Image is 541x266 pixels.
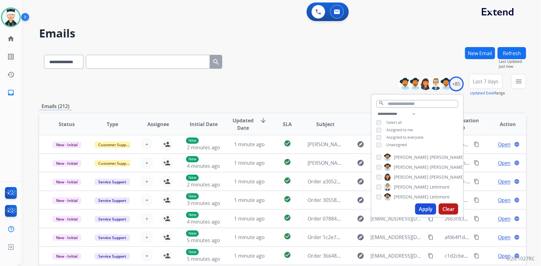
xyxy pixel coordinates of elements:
span: Open [498,178,511,185]
mat-icon: person_add [163,141,171,148]
span: 4 minutes ago [187,163,220,169]
p: New [186,137,199,144]
span: [PERSON_NAME] [394,194,428,200]
span: Service Support [95,179,130,185]
mat-icon: explore [357,159,365,167]
span: Service Support [95,253,130,259]
mat-icon: check_circle [284,140,291,147]
button: Clear [439,203,458,215]
span: Lettimore [430,194,450,200]
mat-icon: language [514,253,520,259]
span: Open [498,196,511,204]
span: [PERSON_NAME] Victory 3 Burner Propane Grill [308,159,418,166]
span: Unassigned [386,142,407,147]
mat-icon: person_add [163,215,171,222]
span: Subject [316,120,335,128]
span: 1 minute ago [234,215,265,222]
button: Last 7 days [469,74,503,89]
span: Type [107,120,118,128]
span: 2 minutes ago [187,144,220,151]
mat-icon: explore [357,141,365,148]
span: c1d2cbe8-5713-4ffd-b4d7-c8e3a0af9171 [445,252,537,259]
span: Assigned to everyone [386,135,423,140]
img: avatar [2,9,20,26]
span: + [145,159,148,167]
span: afd64f1d-0fb9-47c9-8e07-2c6d934b20b0 [445,234,538,241]
button: + [141,250,153,262]
mat-icon: home [7,35,15,42]
span: Lettimore [430,184,450,190]
mat-icon: content_copy [474,179,479,184]
mat-icon: content_copy [474,142,479,147]
span: Service Support [95,234,130,241]
span: Assignee [147,120,169,128]
mat-icon: explore [357,233,365,241]
mat-icon: check_circle [284,233,291,240]
mat-icon: explore [357,252,365,259]
p: New [186,230,199,237]
mat-icon: person_add [163,233,171,241]
span: [PERSON_NAME] Victory 3 Burner Grill [308,141,397,148]
button: + [141,212,153,225]
mat-icon: inbox [7,89,15,96]
span: 1 minute ago [234,252,265,259]
span: Customer Support [95,142,135,148]
span: New - Initial [52,216,81,222]
span: Open [498,141,511,148]
span: Last Updated: [499,59,526,64]
span: + [145,233,148,241]
mat-icon: language [514,234,520,240]
p: New [186,156,199,162]
span: Last 7 days [473,80,499,83]
mat-icon: arrow_downward [259,117,267,124]
span: Updated Date [232,117,255,132]
span: + [145,196,148,204]
span: Order 1c2e77a0-50b4-4a88-bef9-ff7e25f1d345 [308,234,415,241]
span: Select all [386,120,402,125]
span: SLA [283,120,292,128]
button: + [141,231,153,243]
mat-icon: explore [357,196,365,204]
button: + [141,175,153,188]
span: 1 minute ago [234,141,265,148]
span: Just now [499,64,526,69]
mat-icon: menu [515,78,522,85]
th: Action [481,113,526,135]
mat-icon: check_circle [284,214,291,221]
span: 2 minutes ago [187,181,220,188]
mat-icon: explore [357,178,365,185]
p: Emails (212) [39,102,72,110]
button: Refresh [498,47,526,59]
p: New [186,212,199,218]
span: Order 3055863384 [308,197,351,203]
mat-icon: search [379,100,384,106]
mat-icon: language [514,197,520,203]
span: Initial Date [190,120,218,128]
mat-icon: content_copy [474,216,479,221]
span: Open [498,252,511,259]
span: [EMAIL_ADDRESS][DOMAIN_NAME] [371,233,425,241]
mat-icon: language [514,179,520,184]
mat-icon: content_copy [474,197,479,203]
button: Updated Date [470,91,494,96]
span: [PERSON_NAME] [394,174,428,180]
mat-icon: explore [357,215,365,222]
span: New - Initial [52,142,81,148]
button: Apply [415,203,436,215]
mat-icon: language [514,160,520,166]
mat-icon: content_copy [428,234,433,240]
span: + [145,178,148,185]
span: [PERSON_NAME] [430,174,464,180]
p: New [186,249,199,255]
mat-icon: person_add [163,178,171,185]
mat-icon: content_copy [474,253,479,259]
span: + [145,215,148,222]
span: Open [498,233,511,241]
span: 3 minutes ago [187,200,220,207]
button: + [141,138,153,150]
span: [PERSON_NAME] [430,154,464,160]
mat-icon: check_circle [284,195,291,203]
p: New [186,193,199,199]
span: [PERSON_NAME] [394,184,428,190]
mat-icon: content_copy [474,160,479,166]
